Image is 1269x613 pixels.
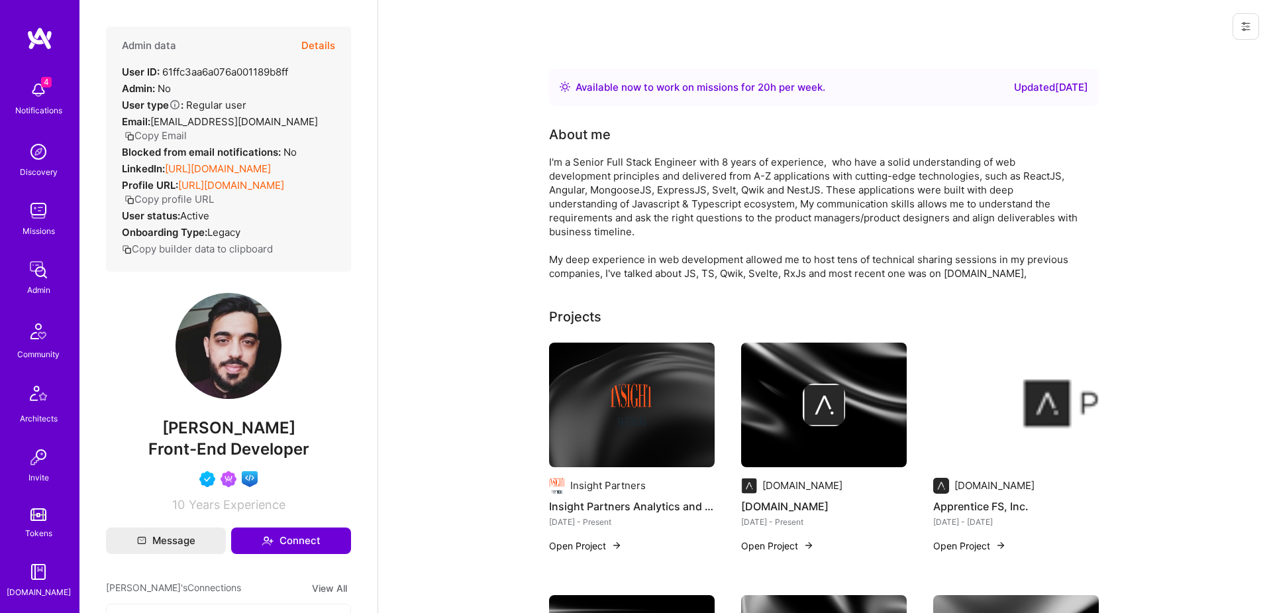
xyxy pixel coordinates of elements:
i: icon Mail [137,536,146,545]
img: Been on Mission [221,471,236,487]
div: Architects [20,412,58,425]
button: Copy profile URL [125,192,214,206]
button: Details [301,27,335,65]
i: icon Copy [122,245,132,254]
img: Company logo [933,478,949,494]
h4: Insight Partners Analytics and Data Visualizations [549,498,715,515]
h4: Apprentice FS, Inc. [933,498,1099,515]
strong: User type : [122,99,183,111]
div: I'm a Senior Full Stack Engineer with 8 years of experience, who have a solid understanding of we... [549,155,1079,280]
img: Apprentice FS, Inc. [933,343,1099,467]
button: Open Project [549,539,622,553]
div: [DATE] - Present [741,515,907,529]
div: Regular user [122,98,246,112]
img: Company logo [741,478,757,494]
img: cover [549,343,715,467]
strong: Email: [122,115,150,128]
button: Open Project [933,539,1006,553]
img: Front-end guild [242,471,258,487]
strong: LinkedIn: [122,162,165,175]
div: [DATE] - [DATE] [933,515,1099,529]
button: Copy Email [125,129,187,142]
img: arrow-right [803,540,814,551]
div: Community [17,347,60,361]
button: Copy builder data to clipboard [122,242,273,256]
div: Updated [DATE] [1014,80,1088,95]
div: Discovery [20,165,58,179]
img: tokens [30,508,46,521]
strong: User status: [122,209,180,222]
span: 20 [758,81,770,93]
img: Company logo [803,384,845,426]
button: Open Project [741,539,814,553]
h4: Admin data [122,40,176,52]
span: Front-End Developer [148,439,309,459]
div: Notifications [15,103,62,117]
div: No [122,145,297,159]
img: admin teamwork [25,256,52,283]
strong: Blocked from email notifications: [122,146,283,158]
i: icon Connect [262,535,274,547]
span: 4 [41,77,52,87]
a: [URL][DOMAIN_NAME] [165,162,271,175]
img: Invite [25,444,52,471]
img: Community [23,315,54,347]
span: legacy [207,226,240,239]
img: Architects [23,380,54,412]
strong: Profile URL: [122,179,178,192]
span: [EMAIL_ADDRESS][DOMAIN_NAME] [150,115,318,128]
strong: Admin: [122,82,155,95]
div: [DOMAIN_NAME] [762,478,842,492]
div: [DOMAIN_NAME] [7,585,71,599]
div: Admin [27,283,50,297]
div: [DOMAIN_NAME] [954,478,1035,492]
div: Missions [23,224,55,238]
div: No [122,82,171,95]
i: Help [169,99,181,111]
img: bell [25,77,52,103]
button: Message [106,528,226,554]
img: Vetted A.Teamer [199,471,215,487]
img: User Avatar [176,293,281,399]
div: 61ffc3aa6a076a001189b8ff [122,65,288,79]
img: guide book [25,559,52,585]
img: Company logo [549,478,565,494]
i: icon Copy [125,131,134,141]
a: [URL][DOMAIN_NAME] [178,179,284,192]
img: cover [741,343,907,467]
div: Projects [549,307,601,327]
strong: User ID: [122,66,160,78]
img: Company logo [611,384,653,426]
img: arrow-right [995,540,1006,551]
button: View All [308,581,351,596]
span: [PERSON_NAME]'s Connections [106,581,241,596]
img: logo [26,27,53,50]
div: Available now to work on missions for h per week . [576,80,825,95]
div: About me [549,125,611,144]
div: Invite [28,471,49,484]
span: 10 [172,498,185,512]
i: icon Copy [125,195,134,205]
strong: Onboarding Type: [122,226,207,239]
img: discovery [25,139,52,165]
span: Active [180,209,209,222]
img: arrow-right [611,540,622,551]
span: Years Experience [189,498,285,512]
span: [PERSON_NAME] [106,418,351,438]
img: Availability [560,82,570,92]
div: [DATE] - Present [549,515,715,529]
button: Connect [231,528,351,554]
h4: [DOMAIN_NAME] [741,498,907,515]
div: Tokens [25,526,52,540]
div: Insight Partners [570,478,646,492]
img: teamwork [25,197,52,224]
